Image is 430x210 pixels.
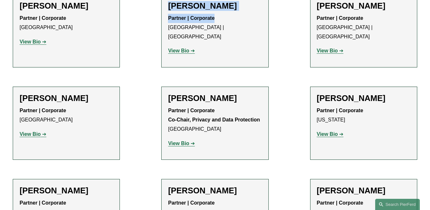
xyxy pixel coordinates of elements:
[317,14,411,41] p: [GEOGRAPHIC_DATA] | [GEOGRAPHIC_DATA]
[168,141,195,146] a: View Bio
[317,48,338,53] strong: View Bio
[19,14,113,32] p: [GEOGRAPHIC_DATA]
[19,93,113,103] h2: [PERSON_NAME]
[19,108,66,113] strong: Partner | Corporate
[19,1,113,11] h2: [PERSON_NAME]
[317,131,344,137] a: View Bio
[168,48,189,53] strong: View Bio
[375,199,420,210] a: Search this site
[168,141,189,146] strong: View Bio
[168,200,215,206] strong: Partner | Corporate
[168,48,195,53] a: View Bio
[317,15,363,21] strong: Partner | Corporate
[19,200,66,206] strong: Partner | Corporate
[317,108,363,113] strong: Partner | Corporate
[19,39,46,44] a: View Bio
[317,131,338,137] strong: View Bio
[317,1,411,11] h2: [PERSON_NAME]
[168,106,262,134] p: [GEOGRAPHIC_DATA]
[19,131,40,137] strong: View Bio
[168,108,260,122] strong: Partner | Corporate Co-Chair, Privacy and Data Protection
[317,93,411,103] h2: [PERSON_NAME]
[19,15,66,21] strong: Partner | Corporate
[168,186,262,196] h2: [PERSON_NAME]
[168,15,215,21] strong: Partner | Corporate
[168,1,262,11] h2: [PERSON_NAME]
[19,39,40,44] strong: View Bio
[168,14,262,41] p: [GEOGRAPHIC_DATA] | [GEOGRAPHIC_DATA]
[317,186,411,196] h2: [PERSON_NAME]
[19,131,46,137] a: View Bio
[19,106,113,125] p: [GEOGRAPHIC_DATA]
[19,186,113,196] h2: [PERSON_NAME]
[317,106,411,125] p: [US_STATE]
[168,93,262,103] h2: [PERSON_NAME]
[317,48,344,53] a: View Bio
